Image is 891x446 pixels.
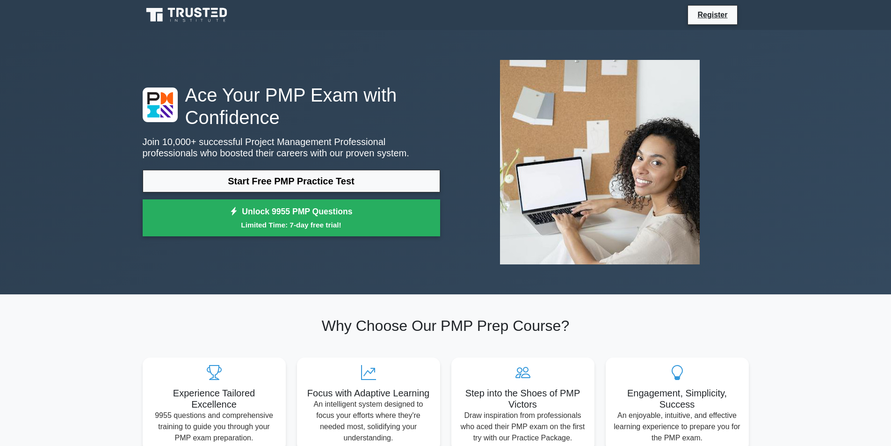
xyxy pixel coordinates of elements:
[143,317,749,335] h2: Why Choose Our PMP Prep Course?
[304,399,433,444] p: An intelligent system designed to focus your efforts where they're needed most, solidifying your ...
[459,388,587,410] h5: Step into the Shoes of PMP Victors
[613,388,741,410] h5: Engagement, Simplicity, Success
[143,84,440,129] h1: Ace Your PMP Exam with Confidence
[150,410,278,444] p: 9955 questions and comprehensive training to guide you through your PMP exam preparation.
[459,410,587,444] p: Draw inspiration from professionals who aced their PMP exam on the first try with our Practice Pa...
[304,388,433,399] h5: Focus with Adaptive Learning
[613,410,741,444] p: An enjoyable, intuitive, and effective learning experience to prepare you for the PMP exam.
[154,219,428,230] small: Limited Time: 7-day free trial!
[143,170,440,192] a: Start Free PMP Practice Test
[143,136,440,159] p: Join 10,000+ successful Project Management Professional professionals who boosted their careers w...
[150,388,278,410] h5: Experience Tailored Excellence
[692,9,733,21] a: Register
[143,199,440,237] a: Unlock 9955 PMP QuestionsLimited Time: 7-day free trial!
